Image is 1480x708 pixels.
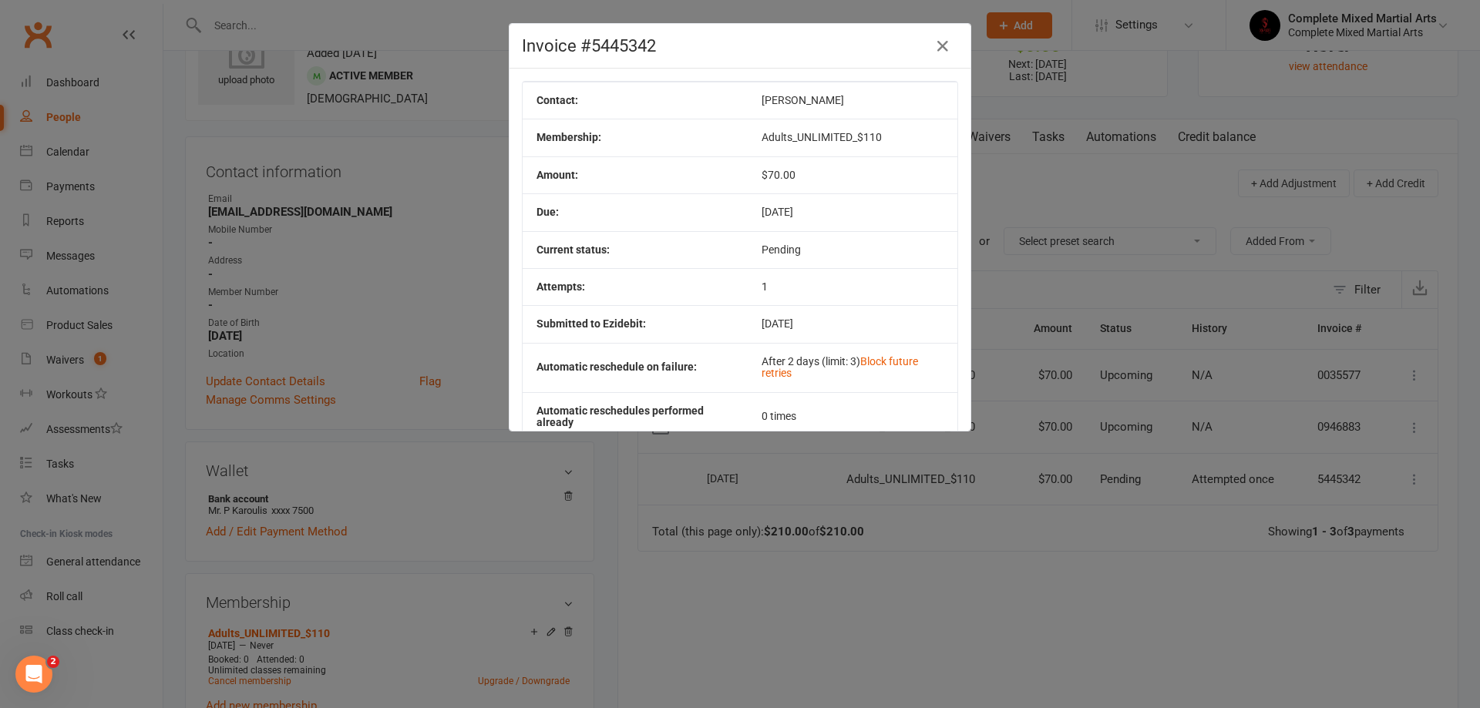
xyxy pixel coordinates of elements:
b: Membership: [536,131,601,143]
td: After 2 days (limit: 3) [748,343,957,392]
button: Close [930,34,955,59]
b: Due: [536,206,559,218]
td: 0 times [748,392,957,441]
b: Automatic reschedules performed already [536,404,704,428]
b: Submitted to Ezidebit: [536,317,646,330]
b: Contact: [536,94,578,106]
td: Pending [748,231,957,268]
b: Amount: [536,169,578,181]
span: 2 [47,656,59,668]
td: Adults_UNLIMITED_$110 [748,119,957,156]
b: Automatic reschedule on failure: [536,361,697,373]
td: [DATE] [748,305,957,342]
iframe: Intercom live chat [15,656,52,693]
td: [PERSON_NAME] [748,82,957,119]
h4: Invoice #5445342 [522,36,958,55]
td: 1 [748,268,957,305]
b: Current status: [536,243,610,256]
a: Block future retries [762,355,918,379]
td: $70.00 [748,156,957,193]
b: Attempts: [536,280,585,293]
td: [DATE] [748,193,957,230]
